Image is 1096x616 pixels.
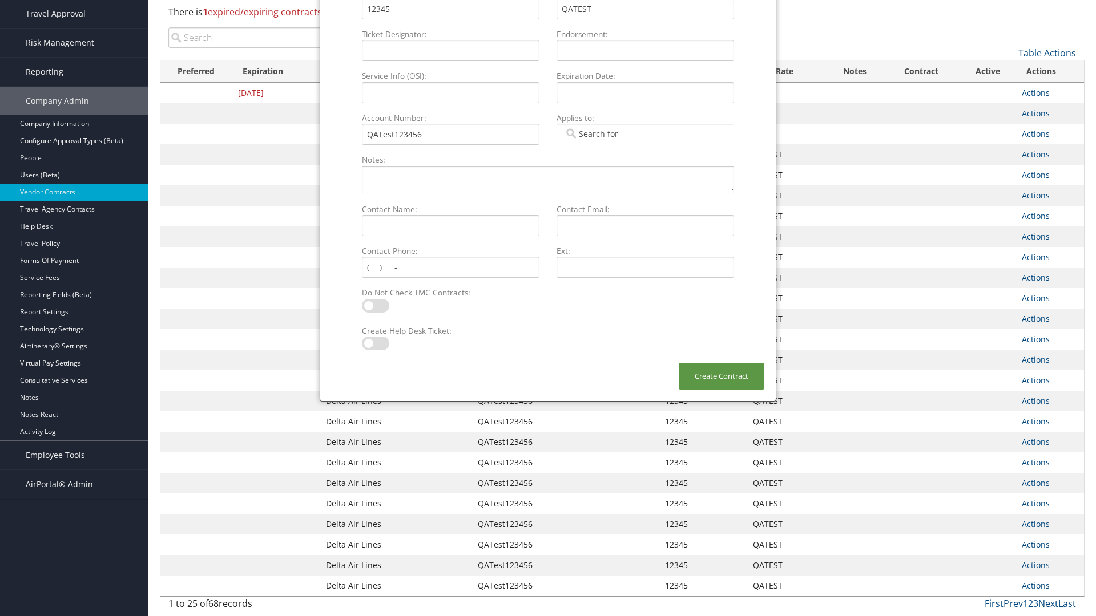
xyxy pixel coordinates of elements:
[1022,108,1050,119] a: Actions
[747,576,827,596] td: QATEST
[659,514,747,534] td: 12345
[1022,293,1050,303] a: Actions
[357,287,544,298] label: Do Not Check TMC Contracts:
[552,112,739,124] label: Applies to:
[1022,416,1050,427] a: Actions
[747,534,827,555] td: QATEST
[1022,457,1050,468] a: Actions
[26,87,89,115] span: Company Admin
[26,470,93,499] span: AirPortal® Admin
[357,112,544,124] label: Account Number:
[659,473,747,493] td: 12345
[747,268,827,288] td: QATEST
[747,350,827,370] td: QATEST
[1022,354,1050,365] a: Actions
[1022,498,1050,509] a: Actions
[747,555,827,576] td: QATEST
[203,6,208,18] strong: 1
[552,70,739,82] label: Expiration Date:
[747,206,827,226] td: QATEST
[472,555,610,576] td: QATest123456
[320,555,472,576] td: Delta Air Lines
[320,534,472,555] td: Delta Air Lines
[883,60,960,83] th: Contract: activate to sort column ascending
[960,60,1016,83] th: Active: activate to sort column ascending
[1022,477,1050,488] a: Actions
[357,70,544,82] label: Service Info (OSI):
[1058,597,1076,610] a: Last
[747,432,827,452] td: QATEST
[1018,47,1076,59] a: Table Actions
[747,83,827,103] td: 7897
[1022,436,1050,447] a: Actions
[659,534,747,555] td: 12345
[357,245,544,257] label: Contact Phone:
[747,247,827,268] td: QATEST
[1022,128,1050,139] a: Actions
[747,309,827,329] td: QATEST
[320,514,472,534] td: Delta Air Lines
[472,411,610,432] td: QATest123456
[659,411,747,432] td: 12345
[168,597,382,616] div: 1 to 25 of records
[1028,597,1033,610] a: 2
[1022,272,1050,283] a: Actions
[1004,597,1023,610] a: Prev
[659,432,747,452] td: 12345
[320,411,472,432] td: Delta Air Lines
[1022,87,1050,98] a: Actions
[747,391,827,411] td: QATEST
[1022,210,1050,221] a: Actions
[1022,395,1050,406] a: Actions
[679,363,764,390] button: Create Contract
[747,473,827,493] td: QATEST
[357,154,739,165] label: Notes:
[1022,190,1050,201] a: Actions
[320,432,472,452] td: Delta Air Lines
[659,576,747,596] td: 12345
[472,534,610,555] td: QATest123456
[320,391,472,411] td: Delta Air Lines
[472,452,610,473] td: QATest123456
[1022,580,1050,591] a: Actions
[1016,60,1084,83] th: Actions
[1033,597,1038,610] a: 3
[552,245,739,257] label: Ext:
[747,493,827,514] td: QATEST
[1022,313,1050,324] a: Actions
[747,165,827,185] td: QATEST
[1023,597,1028,610] a: 1
[26,29,94,57] span: Risk Management
[747,329,827,350] td: QATEST
[26,441,85,469] span: Employee Tools
[320,576,472,596] td: Delta Air Lines
[985,597,1004,610] a: First
[1038,597,1058,610] a: Next
[320,493,472,514] td: Delta Air Lines
[320,452,472,473] td: Delta Air Lines
[160,60,232,83] th: Preferred: activate to sort column ascending
[747,370,827,391] td: QATEST
[168,27,382,48] input: Search
[564,128,628,139] input: Search for Airline
[747,411,827,432] td: QATEST
[747,226,827,247] td: QATEST
[747,288,827,309] td: QATEST
[232,60,320,83] th: Expiration: activate to sort column descending
[1022,149,1050,160] a: Actions
[472,473,610,493] td: QATest123456
[472,576,610,596] td: QATest123456
[659,452,747,473] td: 12345
[659,493,747,514] td: 12345
[552,29,739,40] label: Endorsement:
[1022,334,1050,345] a: Actions
[1022,169,1050,180] a: Actions
[362,257,539,278] input: (___) ___-____
[232,83,320,103] td: [DATE]
[472,493,610,514] td: QATest123456
[1022,560,1050,570] a: Actions
[472,432,610,452] td: QATest123456
[472,514,610,534] td: QATest123456
[552,204,739,215] label: Contact Email:
[203,6,322,18] span: expired/expiring contracts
